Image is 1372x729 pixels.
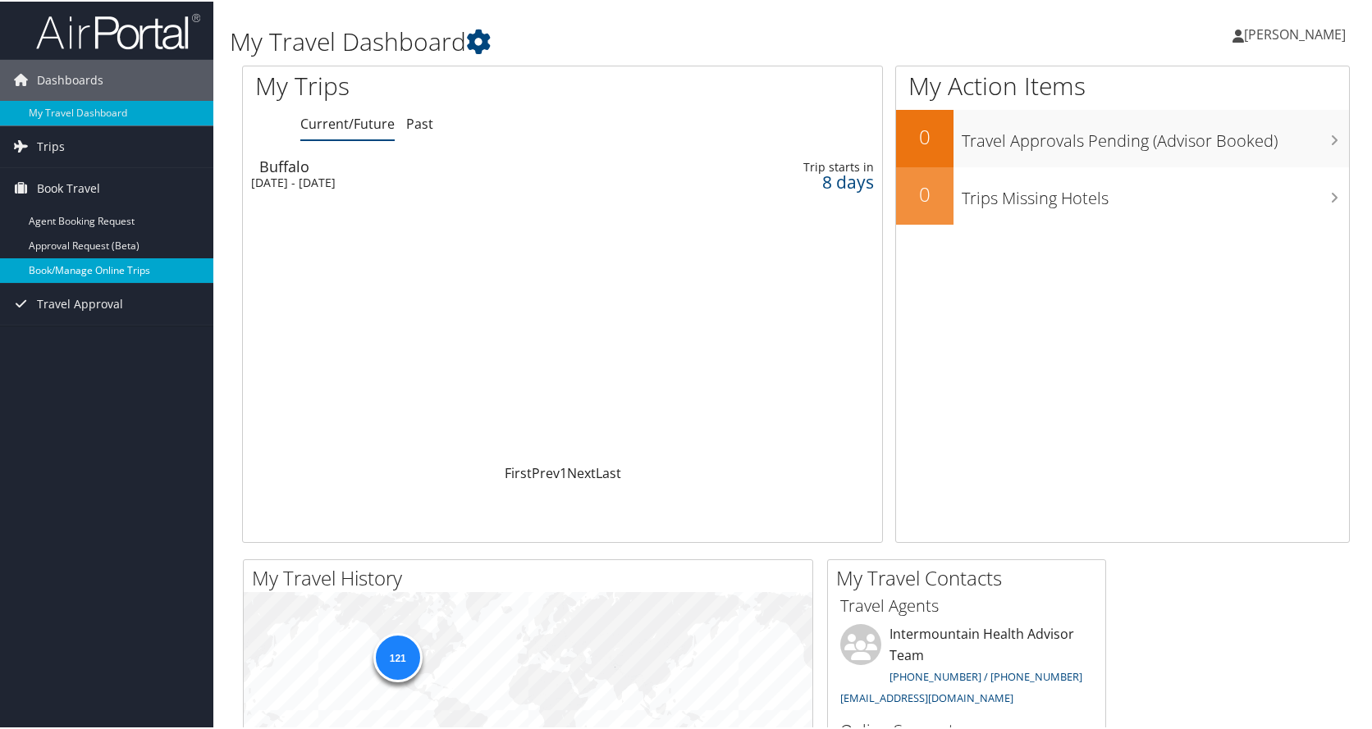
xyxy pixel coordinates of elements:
[37,58,103,99] span: Dashboards
[1244,24,1346,42] span: [PERSON_NAME]
[890,667,1082,682] a: [PHONE_NUMBER] / [PHONE_NUMBER]
[1233,8,1362,57] a: [PERSON_NAME]
[840,689,1013,704] a: [EMAIL_ADDRESS][DOMAIN_NAME]
[567,462,596,481] a: Next
[300,113,395,131] a: Current/Future
[832,622,1101,710] li: Intermountain Health Advisor Team
[962,177,1349,208] h3: Trips Missing Hotels
[406,113,433,131] a: Past
[896,108,1349,166] a: 0Travel Approvals Pending (Advisor Booked)
[373,631,422,681] div: 121
[734,173,875,188] div: 8 days
[840,593,1093,616] h3: Travel Agents
[896,179,954,207] h2: 0
[836,563,1105,590] h2: My Travel Contacts
[37,125,65,166] span: Trips
[896,67,1349,102] h1: My Action Items
[37,166,100,207] span: Book Travel
[596,462,621,481] a: Last
[36,11,200,49] img: airportal-logo.png
[560,462,567,481] a: 1
[230,23,985,57] h1: My Travel Dashboard
[251,174,653,189] div: [DATE] - [DATE]
[532,462,560,481] a: Prev
[962,120,1349,151] h3: Travel Approvals Pending (Advisor Booked)
[896,121,954,149] h2: 0
[259,157,661,172] div: Buffalo
[37,282,123,323] span: Travel Approval
[252,563,812,590] h2: My Travel History
[896,166,1349,223] a: 0Trips Missing Hotels
[734,158,875,173] div: Trip starts in
[255,67,604,102] h1: My Trips
[505,462,532,481] a: First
